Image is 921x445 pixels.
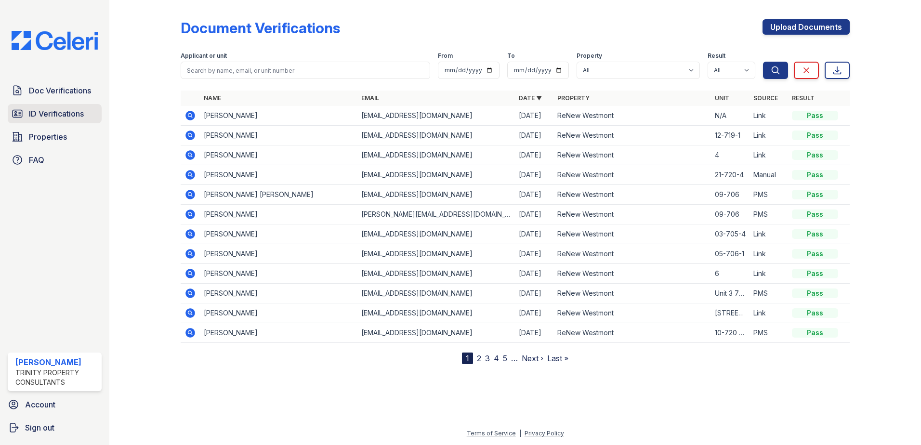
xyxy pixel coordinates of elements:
[711,224,750,244] td: 03-705-4
[515,126,553,145] td: [DATE]
[515,323,553,343] td: [DATE]
[357,264,515,284] td: [EMAIL_ADDRESS][DOMAIN_NAME]
[715,94,729,102] a: Unit
[357,303,515,323] td: [EMAIL_ADDRESS][DOMAIN_NAME]
[547,353,568,363] a: Last »
[553,145,711,165] td: ReNew Westmont
[357,165,515,185] td: [EMAIL_ADDRESS][DOMAIN_NAME]
[792,229,838,239] div: Pass
[515,264,553,284] td: [DATE]
[711,165,750,185] td: 21-720-4
[711,284,750,303] td: Unit 3 703
[708,52,725,60] label: Result
[553,126,711,145] td: ReNew Westmont
[792,150,838,160] div: Pass
[181,19,340,37] div: Document Verifications
[792,111,838,120] div: Pass
[577,52,602,60] label: Property
[4,418,105,437] a: Sign out
[519,94,542,102] a: Date ▼
[525,430,564,437] a: Privacy Policy
[477,353,481,363] a: 2
[200,165,357,185] td: [PERSON_NAME]
[711,145,750,165] td: 4
[711,323,750,343] td: 10-720 apt 2
[200,205,357,224] td: [PERSON_NAME]
[750,323,788,343] td: PMS
[553,264,711,284] td: ReNew Westmont
[503,353,507,363] a: 5
[515,145,553,165] td: [DATE]
[357,126,515,145] td: [EMAIL_ADDRESS][DOMAIN_NAME]
[711,106,750,126] td: N/A
[204,94,221,102] a: Name
[711,205,750,224] td: 09-706
[750,106,788,126] td: Link
[357,205,515,224] td: [PERSON_NAME][EMAIL_ADDRESS][DOMAIN_NAME]
[711,185,750,205] td: 09-706
[515,244,553,264] td: [DATE]
[485,353,490,363] a: 3
[792,328,838,338] div: Pass
[711,126,750,145] td: 12-719-1
[553,303,711,323] td: ReNew Westmont
[711,264,750,284] td: 6
[553,185,711,205] td: ReNew Westmont
[200,145,357,165] td: [PERSON_NAME]
[29,85,91,96] span: Doc Verifications
[750,224,788,244] td: Link
[515,185,553,205] td: [DATE]
[553,224,711,244] td: ReNew Westmont
[515,224,553,244] td: [DATE]
[200,185,357,205] td: [PERSON_NAME] [PERSON_NAME]
[511,353,518,364] span: …
[763,19,850,35] a: Upload Documents
[357,145,515,165] td: [EMAIL_ADDRESS][DOMAIN_NAME]
[357,244,515,264] td: [EMAIL_ADDRESS][DOMAIN_NAME]
[29,154,44,166] span: FAQ
[15,368,98,387] div: Trinity Property Consultants
[553,244,711,264] td: ReNew Westmont
[792,170,838,180] div: Pass
[181,52,227,60] label: Applicant or unit
[357,106,515,126] td: [EMAIL_ADDRESS][DOMAIN_NAME]
[553,165,711,185] td: ReNew Westmont
[357,323,515,343] td: [EMAIL_ADDRESS][DOMAIN_NAME]
[750,284,788,303] td: PMS
[792,308,838,318] div: Pass
[792,269,838,278] div: Pass
[753,94,778,102] a: Source
[553,323,711,343] td: ReNew Westmont
[200,284,357,303] td: [PERSON_NAME]
[200,106,357,126] td: [PERSON_NAME]
[200,264,357,284] td: [PERSON_NAME]
[29,108,84,119] span: ID Verifications
[750,303,788,323] td: Link
[792,209,838,219] div: Pass
[750,205,788,224] td: PMS
[515,303,553,323] td: [DATE]
[515,205,553,224] td: [DATE]
[200,323,357,343] td: [PERSON_NAME]
[4,31,105,50] img: CE_Logo_Blue-a8612792a0a2168367f1c8372b55b34899dd931a85d93a1a3d3e32e68fde9ad4.png
[515,165,553,185] td: [DATE]
[181,62,430,79] input: Search by name, email, or unit number
[25,399,55,410] span: Account
[792,94,815,102] a: Result
[438,52,453,60] label: From
[792,190,838,199] div: Pass
[711,303,750,323] td: [STREET_ADDRESS]
[792,288,838,298] div: Pass
[200,244,357,264] td: [PERSON_NAME]
[15,356,98,368] div: [PERSON_NAME]
[553,205,711,224] td: ReNew Westmont
[467,430,516,437] a: Terms of Service
[200,303,357,323] td: [PERSON_NAME]
[711,244,750,264] td: 05-706-1
[8,127,102,146] a: Properties
[462,353,473,364] div: 1
[8,150,102,170] a: FAQ
[200,126,357,145] td: [PERSON_NAME]
[200,224,357,244] td: [PERSON_NAME]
